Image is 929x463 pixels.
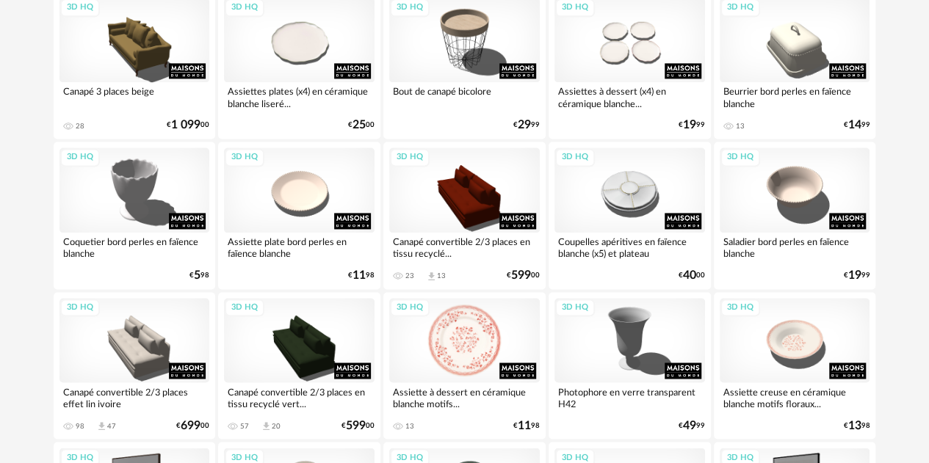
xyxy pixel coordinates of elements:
div: 13 [736,122,745,131]
a: 3D HQ Canapé convertible 2/3 places effet lin ivoire 98 Download icon 47 €69900 [54,292,216,439]
div: 3D HQ [225,299,264,317]
div: € 99 [679,420,705,430]
span: 599 [511,271,531,280]
div: Coupelles apéritives en faïence blanche (x5) et plateau [554,233,705,262]
div: € 00 [176,420,209,430]
span: 11 [353,271,366,280]
div: Canapé convertible 2/3 places en tissu recyclé... [389,233,540,262]
a: 3D HQ Canapé convertible 2/3 places en tissu recyclé vert... 57 Download icon 20 €59900 [218,292,380,439]
div: 3D HQ [720,148,760,167]
div: Bout de canapé bicolore [389,82,540,112]
div: 28 [76,122,84,131]
span: 40 [683,271,696,280]
div: € 99 [843,120,870,130]
div: 3D HQ [60,148,100,167]
div: Canapé convertible 2/3 places en tissu recyclé vert... [224,382,375,412]
span: 29 [518,120,531,130]
div: 3D HQ [720,299,760,317]
span: 13 [847,420,861,430]
a: 3D HQ Coupelles apéritives en faïence blanche (x5) et plateau €4000 [549,142,711,288]
div: € 98 [513,420,540,430]
span: 49 [683,420,696,430]
a: 3D HQ Canapé convertible 2/3 places en tissu recyclé... 23 Download icon 13 €59900 [383,142,546,288]
div: 47 [107,421,116,430]
div: Assiettes à dessert (x4) en céramique blanche... [554,82,705,112]
div: € 99 [679,120,705,130]
div: € 99 [513,120,540,130]
div: € 98 [348,271,375,280]
div: € 00 [507,271,540,280]
a: 3D HQ Assiette creuse en céramique blanche motifs floraux... €1398 [714,292,876,439]
div: € 98 [843,420,870,430]
div: 13 [437,271,446,280]
div: 3D HQ [390,148,430,167]
div: € 98 [189,271,209,280]
span: Download icon [96,420,107,431]
span: 11 [518,420,531,430]
div: Beurrier bord perles en faïence blanche [720,82,870,112]
span: 25 [353,120,366,130]
div: 98 [76,421,84,430]
span: 599 [346,420,366,430]
div: 23 [405,271,414,280]
div: 3D HQ [555,148,595,167]
span: 5 [194,271,200,280]
div: 3D HQ [555,299,595,317]
div: Photophore en verre transparent H42 [554,382,705,412]
div: € 00 [348,120,375,130]
a: 3D HQ Saladier bord perles en faïence blanche €1999 [714,142,876,288]
span: 1 099 [171,120,200,130]
div: € 99 [843,271,870,280]
a: 3D HQ Assiette à dessert en céramique blanche motifs... 13 €1198 [383,292,546,439]
div: 3D HQ [225,148,264,167]
div: 3D HQ [60,299,100,317]
div: Assiette plate bord perles en faïence blanche [224,233,375,262]
div: € 00 [679,271,705,280]
div: Assiette à dessert en céramique blanche motifs... [389,382,540,412]
span: 14 [847,120,861,130]
span: 699 [181,420,200,430]
div: 57 [240,421,249,430]
div: Saladier bord perles en faïence blanche [720,233,870,262]
div: € 00 [167,120,209,130]
span: Download icon [261,420,272,431]
div: 3D HQ [390,299,430,317]
div: Canapé convertible 2/3 places effet lin ivoire [59,382,210,412]
div: 20 [272,421,281,430]
span: 19 [847,271,861,280]
div: Assiette creuse en céramique blanche motifs floraux... [720,382,870,412]
div: Canapé 3 places beige [59,82,210,112]
span: Download icon [426,271,437,282]
span: 19 [683,120,696,130]
div: Assiettes plates (x4) en céramique blanche liseré... [224,82,375,112]
a: 3D HQ Photophore en verre transparent H42 €4999 [549,292,711,439]
div: € 00 [341,420,375,430]
div: Coquetier bord perles en faïence blanche [59,233,210,262]
a: 3D HQ Coquetier bord perles en faïence blanche €598 [54,142,216,288]
div: 13 [405,421,414,430]
a: 3D HQ Assiette plate bord perles en faïence blanche €1198 [218,142,380,288]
